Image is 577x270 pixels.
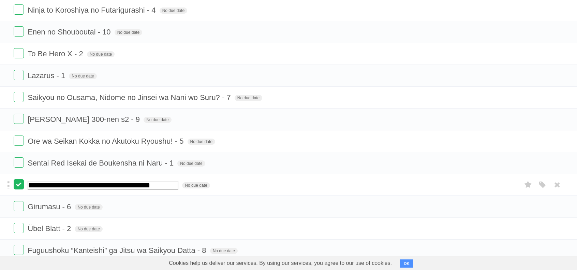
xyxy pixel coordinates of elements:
label: Done [14,48,24,58]
label: Done [14,4,24,15]
span: No due date [182,182,210,188]
span: Cookies help us deliver our services. By using our services, you agree to our use of cookies. [162,256,399,270]
label: Done [14,157,24,168]
label: Done [14,26,24,37]
label: Star task [522,179,535,190]
span: No due date [75,204,102,210]
label: Done [14,179,24,189]
span: No due date [69,73,97,79]
span: No due date [144,117,171,123]
span: Lazarus - 1 [28,71,67,80]
span: Girumasu - 6 [28,202,73,211]
span: [PERSON_NAME] 300-nen s2 - 9 [28,115,142,124]
span: Ninja to Koroshiya no Futarigurashi - 4 [28,6,157,14]
label: Done [14,92,24,102]
span: Enen no Shouboutai - 10 [28,28,112,36]
span: No due date [210,248,238,254]
span: To Be Hero X - 2 [28,49,85,58]
label: Done [14,136,24,146]
span: No due date [115,29,142,35]
span: Übel Blatt - 2 [28,224,73,233]
label: Done [14,114,24,124]
span: No due date [188,139,215,145]
label: Done [14,70,24,80]
span: No due date [177,160,205,167]
button: OK [400,259,413,268]
span: Ore wa Seikan Kokka no Akutoku Ryoushu! - 5 [28,137,185,145]
span: Sentai Red Isekai de Boukensha ni Naru - 1 [28,159,175,167]
label: Done [14,245,24,255]
span: Fuguushoku “Kanteishi” ga Jitsu wa Saikyou Datta - 8 [28,246,208,255]
span: No due date [160,8,187,14]
span: No due date [75,226,102,232]
span: No due date [87,51,115,57]
label: Done [14,201,24,211]
span: Saikyou no Ousama, Nidome no Jinsei wa Nani wo Suru? - 7 [28,93,233,102]
span: No due date [235,95,262,101]
label: Done [14,223,24,233]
